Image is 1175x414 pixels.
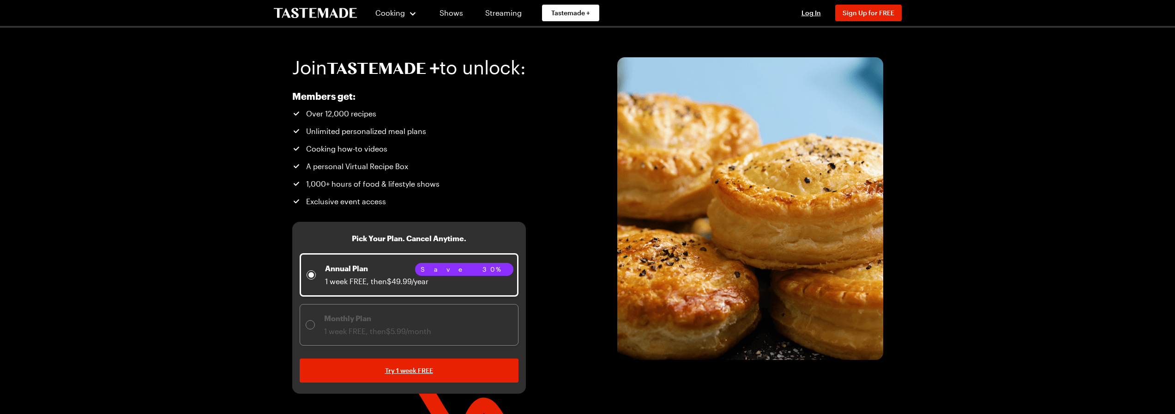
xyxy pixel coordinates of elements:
[385,366,433,375] span: Try 1 week FREE
[306,108,376,119] span: Over 12,000 recipes
[292,108,499,207] ul: Tastemade+ Annual subscription benefits
[292,57,526,78] h1: Join to unlock:
[421,265,508,274] span: Save 30%
[325,277,428,286] span: 1 week FREE, then $49.99/year
[306,196,386,207] span: Exclusive event access
[306,161,408,172] span: A personal Virtual Recipe Box
[300,359,518,383] a: Try 1 week FREE
[306,126,426,137] span: Unlimited personalized meal plans
[542,5,599,21] a: Tastemade +
[551,8,590,18] span: Tastemade +
[292,91,499,102] h2: Members get:
[325,263,428,274] p: Annual Plan
[306,178,440,189] span: 1,000+ hours of food & lifestyle shows
[843,9,894,17] span: Sign Up for FREE
[324,313,431,324] p: Monthly Plan
[835,5,902,21] button: Sign Up for FREE
[306,143,387,154] span: Cooking how-to videos
[801,9,821,17] span: Log In
[324,327,431,335] span: 1 week FREE, then $5.99/month
[274,8,357,18] a: To Tastemade Home Page
[375,2,417,24] button: Cooking
[793,8,830,18] button: Log In
[375,8,405,17] span: Cooking
[352,233,466,244] h3: Pick Your Plan. Cancel Anytime.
